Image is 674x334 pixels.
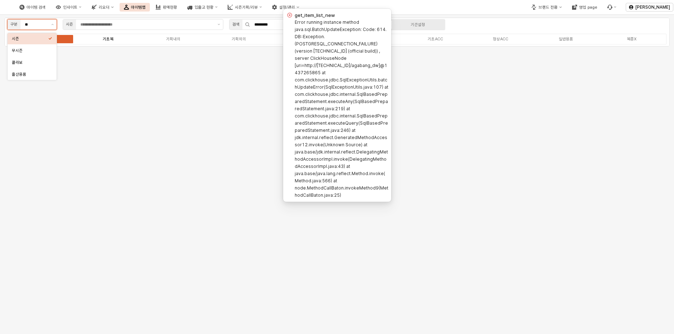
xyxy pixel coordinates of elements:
[411,22,425,27] div: 기간설정
[131,5,146,10] div: 아이템맵
[12,72,48,77] div: 출산용품
[63,5,77,10] div: 인사이트
[195,5,214,10] div: 입출고 현황
[603,3,621,12] div: Menu item 6
[75,36,141,42] label: 기초복
[99,5,110,10] div: 리오더
[103,37,113,41] div: 기초복
[534,36,599,42] label: 일반용품
[206,36,272,42] label: 기획외의
[12,48,48,53] div: 무시즌
[10,21,18,28] div: 구분
[151,3,182,12] div: 판매현황
[393,22,443,28] label: 기간설정
[635,4,670,10] p: [PERSON_NAME]
[559,37,573,41] div: 일반용품
[66,21,73,28] div: 시즌
[295,12,335,19] h4: get_item_list_new
[223,3,266,12] div: 시즌기획/리뷰
[12,36,48,41] div: 시즌
[215,19,223,30] button: 제안 사항 표시
[8,33,57,80] div: Select an option
[15,3,50,12] div: 아이템 검색
[12,60,48,65] div: 콜라보
[163,5,177,10] div: 판매현황
[279,5,295,10] div: 설정/관리
[493,37,508,41] div: 정상ACC
[286,12,293,19] div: error
[272,36,337,42] label: 유아복
[87,3,118,12] div: 리오더
[599,36,664,42] label: 복종X
[579,5,597,10] div: 영업 page
[527,3,566,12] div: 브랜드 전환
[402,36,468,42] label: 기초ACC
[27,5,46,10] div: 아이템 검색
[568,3,602,12] div: 영업 page
[140,36,206,42] label: 기획내의
[627,37,637,41] div: 복종X
[539,5,558,10] div: 브랜드 전환
[295,19,388,198] label: Error running instance method java.sql.BatchUpdateException: Code: 614. DB::Exception. (POSTGRESQ...
[232,21,240,28] div: 검색
[232,37,246,41] div: 기획외의
[268,3,303,12] div: 설정/관리
[48,19,57,30] button: 제안 사항 표시
[468,36,534,42] label: 정상ACC
[428,37,443,41] div: 기초ACC
[52,3,86,12] div: 인사이트
[120,3,150,12] div: 아이템맵
[183,3,222,12] div: 입출고 현황
[166,37,180,41] div: 기획내의
[235,5,258,10] div: 시즌기획/리뷰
